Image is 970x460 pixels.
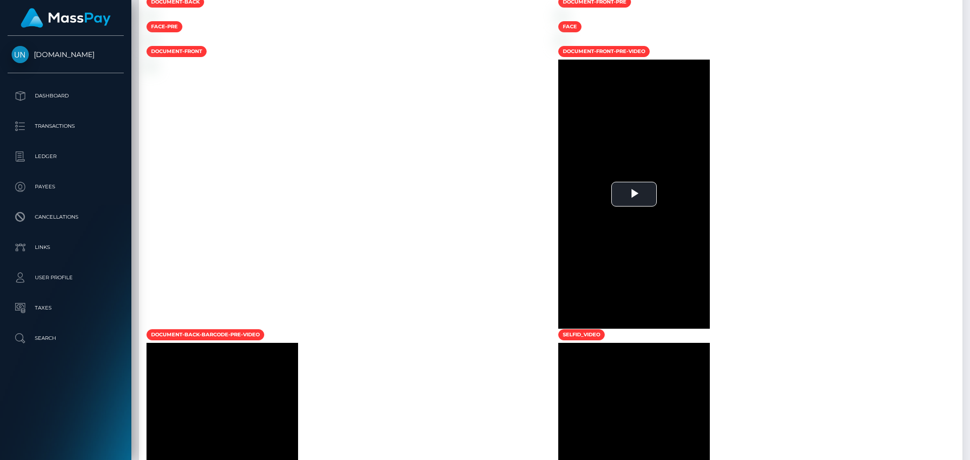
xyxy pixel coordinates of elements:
a: Dashboard [8,83,124,109]
span: [DOMAIN_NAME] [8,50,124,59]
a: Ledger [8,144,124,169]
p: Ledger [12,149,120,164]
p: Taxes [12,300,120,316]
a: Payees [8,174,124,199]
span: face-pre [147,21,182,32]
img: MassPay Logo [21,8,111,28]
a: Taxes [8,295,124,321]
a: Links [8,235,124,260]
img: d5d4eeb8-0301-4e70-9e7c-4e8f812b6838 [147,36,155,44]
img: Unlockt.me [12,46,29,63]
p: Cancellations [12,210,120,225]
div: Video Player [558,60,710,329]
img: fcca82c7-3956-42b3-8329-8071a523ef13 [147,12,155,20]
p: Search [12,331,120,346]
p: Links [12,240,120,255]
span: document-back-barcode-pre-video [147,329,264,340]
a: User Profile [8,265,124,290]
span: face [558,21,581,32]
a: Cancellations [8,205,124,230]
a: Transactions [8,114,124,139]
img: 7a0ddfec-6b14-4897-b978-778784467f6c [558,36,566,44]
img: 40526194-1df9-4253-b239-5eb0700cf1e2 [147,61,155,69]
p: Transactions [12,119,120,134]
button: Play Video [611,182,657,207]
img: 92ec670d-dec5-4717-9a1d-078a96431610 [558,12,566,20]
span: selfid_video [558,329,605,340]
span: document-front-pre-video [558,46,650,57]
a: Search [8,326,124,351]
p: User Profile [12,270,120,285]
p: Dashboard [12,88,120,104]
p: Payees [12,179,120,194]
span: document-front [147,46,207,57]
